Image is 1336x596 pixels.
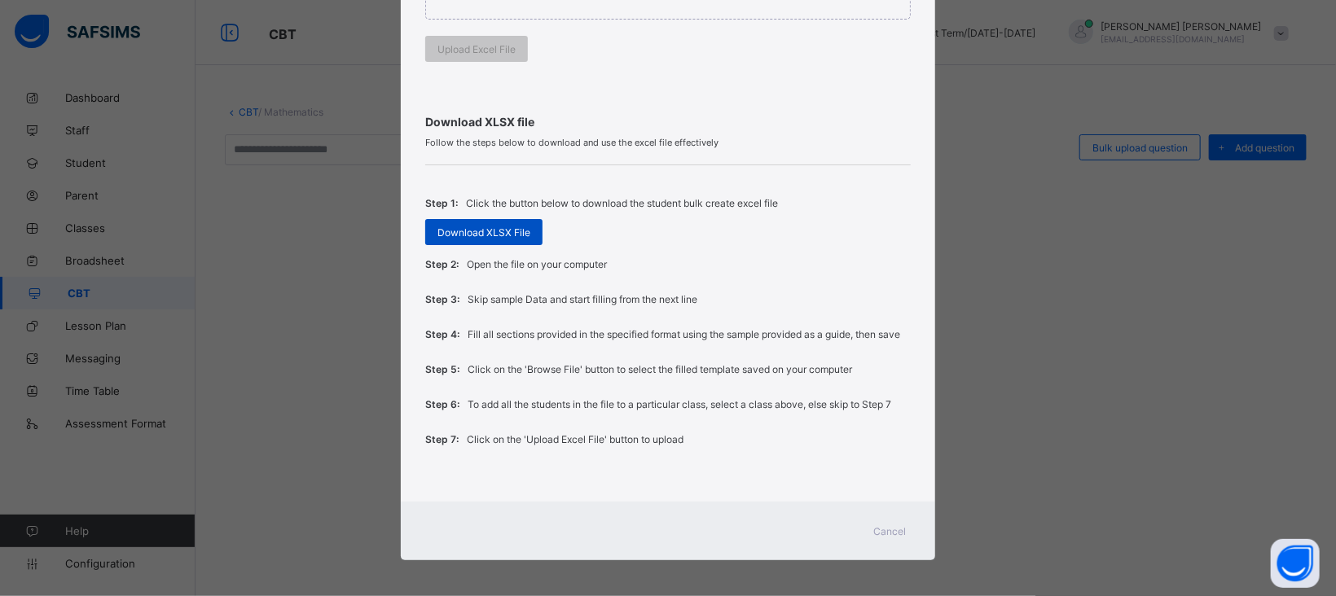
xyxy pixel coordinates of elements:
span: Download XLSX file [425,115,911,129]
button: Open asap [1271,539,1320,588]
span: Upload Excel File [437,43,516,55]
p: Click on the 'Browse File' button to select the filled template saved on your computer [468,363,852,375]
span: Step 4: [425,328,459,340]
p: Click the button below to download the student bulk create excel file [466,197,778,209]
span: Follow the steps below to download and use the excel file effectively [425,137,911,148]
p: Click on the 'Upload Excel File' button to upload [467,433,683,445]
p: Skip sample Data and start filling from the next line [468,293,697,305]
span: Step 6: [425,398,459,410]
span: Step 2: [425,258,459,270]
span: Step 3: [425,293,459,305]
span: Cancel [873,525,906,537]
p: To add all the students in the file to a particular class, select a class above, else skip to Step 7 [468,398,891,410]
p: Open the file on your computer [467,258,607,270]
span: Step 1: [425,197,458,209]
span: Step 7: [425,433,459,445]
span: Step 5: [425,363,459,375]
span: Download XLSX File [437,226,530,239]
p: Fill all sections provided in the specified format using the sample provided as a guide, then save [468,328,900,340]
